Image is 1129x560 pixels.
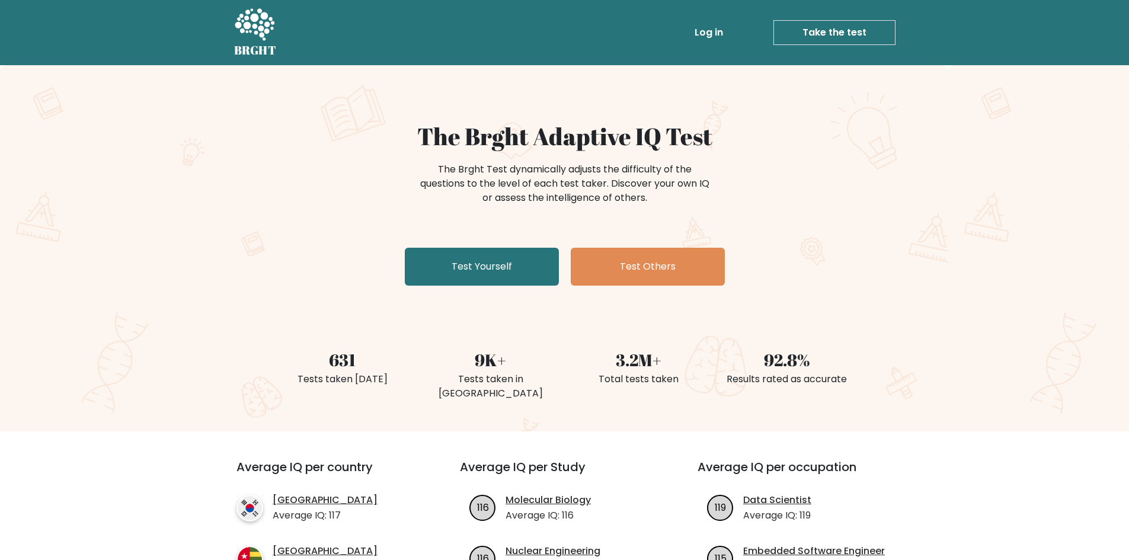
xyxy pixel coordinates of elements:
[273,508,378,523] p: Average IQ: 117
[720,372,854,386] div: Results rated as accurate
[773,20,895,45] a: Take the test
[572,372,706,386] div: Total tests taken
[715,500,726,514] text: 119
[743,493,811,507] a: Data Scientist
[236,460,417,488] h3: Average IQ per country
[690,21,728,44] a: Log in
[273,493,378,507] a: [GEOGRAPHIC_DATA]
[698,460,907,488] h3: Average IQ per occupation
[276,347,410,372] div: 631
[276,122,854,151] h1: The Brght Adaptive IQ Test
[234,5,277,60] a: BRGHT
[506,544,600,558] a: Nuclear Engineering
[572,347,706,372] div: 3.2M+
[743,544,885,558] a: Embedded Software Engineer
[236,495,263,521] img: country
[571,248,725,286] a: Test Others
[273,544,378,558] a: [GEOGRAPHIC_DATA]
[720,347,854,372] div: 92.8%
[506,493,591,507] a: Molecular Biology
[417,162,713,205] div: The Brght Test dynamically adjusts the difficulty of the questions to the level of each test take...
[424,347,558,372] div: 9K+
[405,248,559,286] a: Test Yourself
[477,500,489,514] text: 116
[743,508,811,523] p: Average IQ: 119
[276,372,410,386] div: Tests taken [DATE]
[506,508,591,523] p: Average IQ: 116
[424,372,558,401] div: Tests taken in [GEOGRAPHIC_DATA]
[234,43,277,57] h5: BRGHT
[460,460,669,488] h3: Average IQ per Study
